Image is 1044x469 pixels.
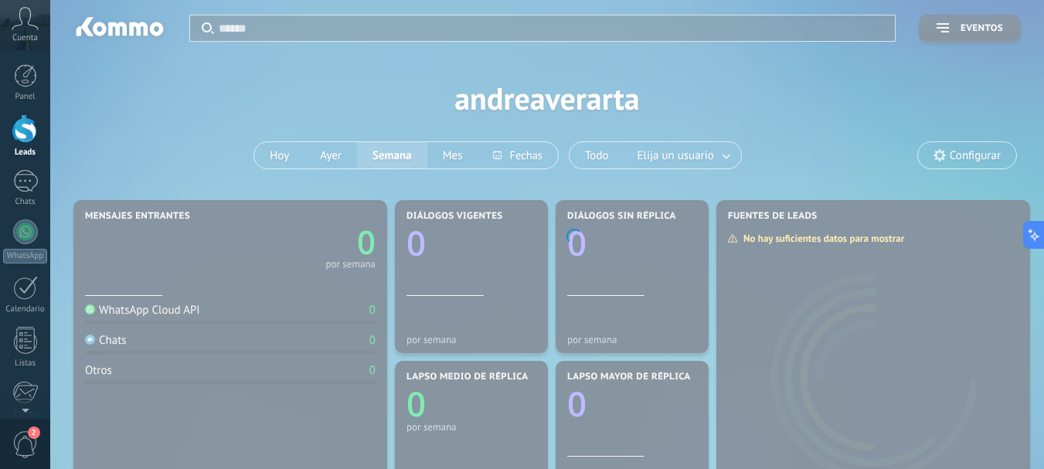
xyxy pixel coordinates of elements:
[3,197,48,207] div: Chats
[3,304,48,314] div: Calendario
[12,33,38,43] span: Cuenta
[28,427,40,439] span: 2
[3,92,48,102] div: Panel
[3,148,48,158] div: Leads
[3,249,47,263] div: WhatsApp
[3,359,48,369] div: Listas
